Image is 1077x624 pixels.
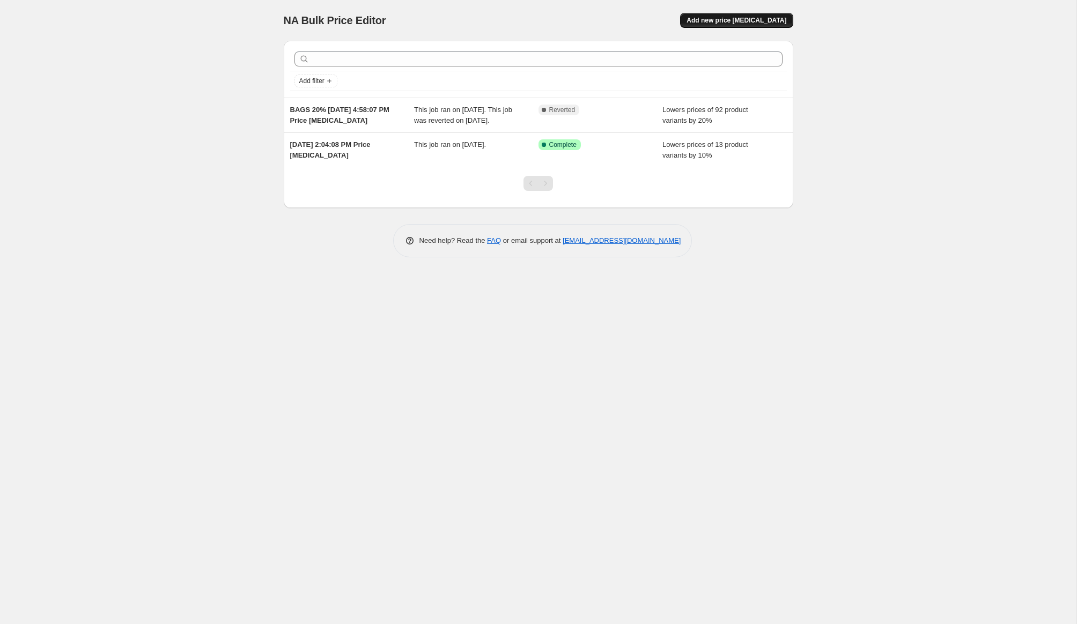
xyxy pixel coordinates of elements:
[290,106,389,124] span: BAGS 20% [DATE] 4:58:07 PM Price [MEDICAL_DATA]
[414,106,512,124] span: This job ran on [DATE]. This job was reverted on [DATE].
[290,140,371,159] span: [DATE] 2:04:08 PM Price [MEDICAL_DATA]
[687,16,786,25] span: Add new price [MEDICAL_DATA]
[414,140,486,148] span: This job ran on [DATE].
[299,77,324,85] span: Add filter
[284,14,386,26] span: NA Bulk Price Editor
[680,13,793,28] button: Add new price [MEDICAL_DATA]
[487,236,501,244] a: FAQ
[549,106,576,114] span: Reverted
[662,106,748,124] span: Lowers prices of 92 product variants by 20%
[549,140,577,149] span: Complete
[294,75,337,87] button: Add filter
[563,236,681,244] a: [EMAIL_ADDRESS][DOMAIN_NAME]
[523,176,553,191] nav: Pagination
[501,236,563,244] span: or email support at
[419,236,488,244] span: Need help? Read the
[662,140,748,159] span: Lowers prices of 13 product variants by 10%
